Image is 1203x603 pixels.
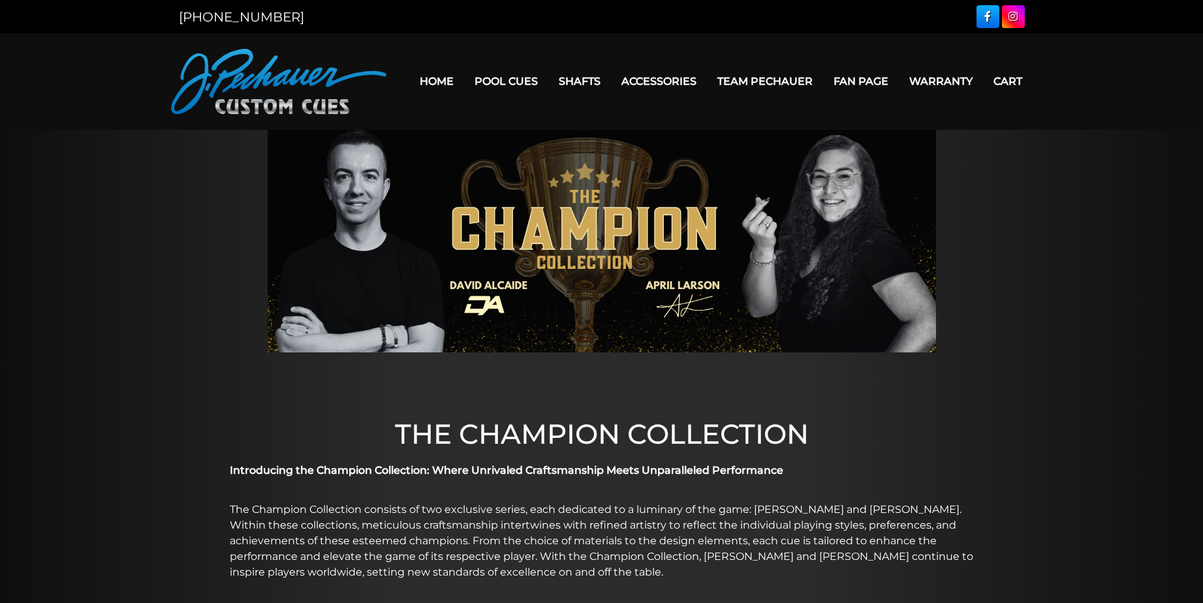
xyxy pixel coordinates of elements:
[823,65,899,98] a: Fan Page
[230,464,783,476] strong: Introducing the Champion Collection: Where Unrivaled Craftsmanship Meets Unparalleled Performance
[548,65,611,98] a: Shafts
[611,65,707,98] a: Accessories
[464,65,548,98] a: Pool Cues
[983,65,1033,98] a: Cart
[230,502,974,580] p: The Champion Collection consists of two exclusive series, each dedicated to a luminary of the gam...
[899,65,983,98] a: Warranty
[171,49,386,114] img: Pechauer Custom Cues
[179,9,304,25] a: [PHONE_NUMBER]
[707,65,823,98] a: Team Pechauer
[409,65,464,98] a: Home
